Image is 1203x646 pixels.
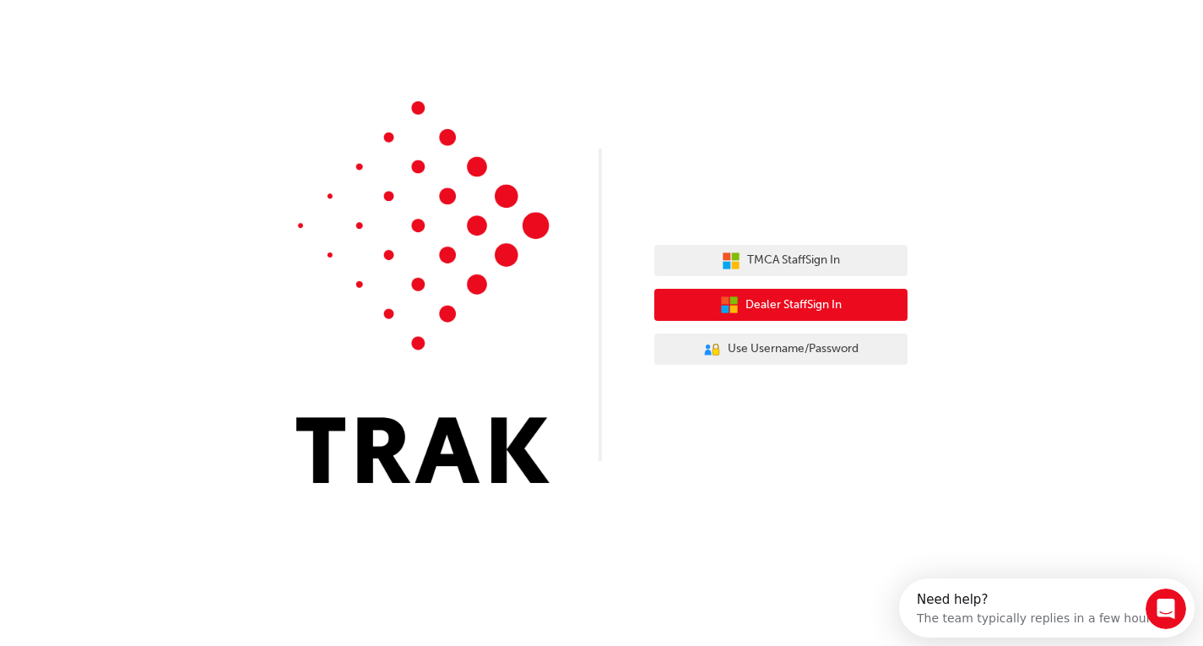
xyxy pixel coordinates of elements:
[1146,589,1186,629] iframe: Intercom live chat
[728,339,859,359] span: Use Username/Password
[899,578,1195,638] iframe: Intercom live chat discovery launcher
[18,14,262,28] div: Need help?
[7,7,312,53] div: Open Intercom Messenger
[654,289,908,321] button: Dealer StaffSign In
[296,101,550,483] img: Trak
[654,245,908,277] button: TMCA StaffSign In
[18,28,262,46] div: The team typically replies in a few hours.
[747,251,840,270] span: TMCA Staff Sign In
[654,334,908,366] button: Use Username/Password
[745,296,842,315] span: Dealer Staff Sign In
